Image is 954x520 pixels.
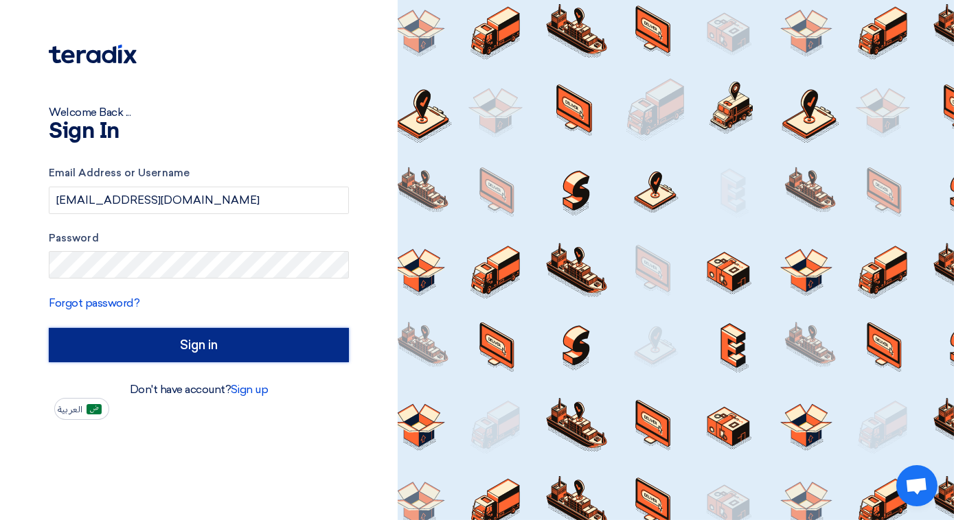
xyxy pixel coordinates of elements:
[54,398,109,420] button: العربية
[49,187,349,214] input: Enter your business email or username
[49,45,137,64] img: Teradix logo
[231,383,269,396] a: Sign up
[49,296,139,309] a: Forgot password?
[49,165,349,181] label: Email Address or Username
[49,328,349,362] input: Sign in
[49,121,349,143] h1: Sign In
[87,404,102,414] img: ar-AR.png
[49,381,349,398] div: Don't have account?
[49,104,349,121] div: Welcome Back ...
[896,465,938,506] div: Open chat
[58,405,82,414] span: العربية
[49,231,349,246] label: Password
